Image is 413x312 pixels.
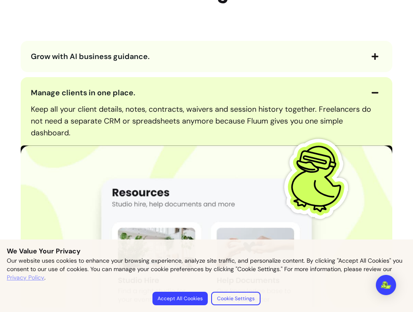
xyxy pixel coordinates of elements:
a: Privacy Policy [7,273,44,282]
img: Fluum Duck sticker [277,137,359,220]
button: Manage clients in one place. [31,86,383,100]
div: Open Intercom Messenger [376,275,396,295]
span: Grow with AI business guidance. [31,51,149,62]
button: Accept All Cookies [152,292,208,305]
p: Our website uses cookies to enhance your browsing experience, analyze site traffic, and personali... [7,256,406,282]
button: Grow with AI business guidance. [31,49,383,64]
span: Manage clients in one place. [31,88,135,98]
p: Keep all your client details, notes, contracts, waivers and session history together. Freelancers... [31,103,383,139]
p: We Value Your Privacy [7,246,406,256]
img: image [21,145,393,307]
button: Cookie Settings [211,292,261,305]
div: Manage clients in one place. [31,100,383,307]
